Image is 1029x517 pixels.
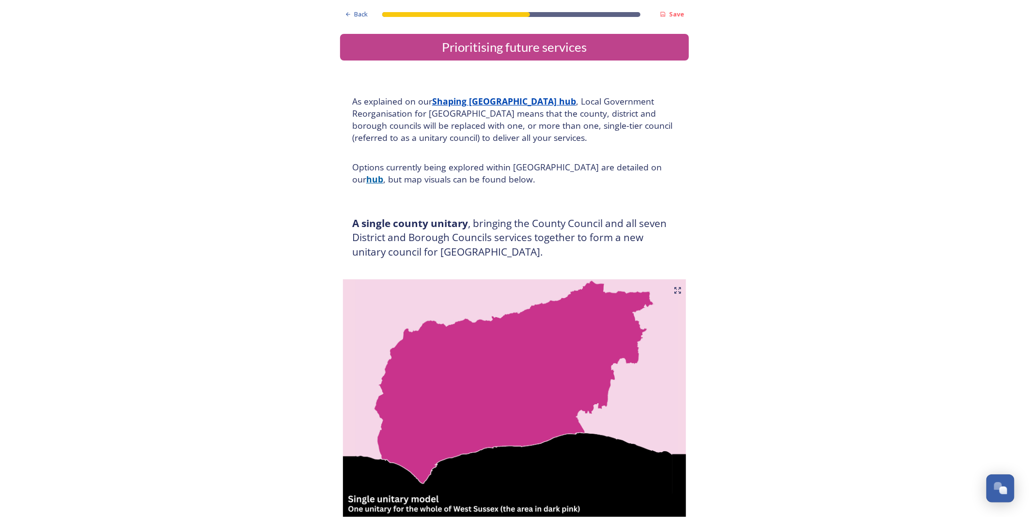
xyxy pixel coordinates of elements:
[352,216,677,259] h3: , bringing the County Council and all seven District and Borough Councils services together to fo...
[344,38,685,57] div: Prioritising future services
[986,474,1014,502] button: Open Chat
[669,10,684,18] strong: Save
[352,95,677,144] h4: As explained on our , Local Government Reorganisation for [GEOGRAPHIC_DATA] means that the county...
[366,173,383,185] a: hub
[432,95,576,107] a: Shaping [GEOGRAPHIC_DATA] hub
[352,161,677,185] h4: Options currently being explored within [GEOGRAPHIC_DATA] are detailed on our , but map visuals c...
[354,10,368,19] span: Back
[352,216,468,230] strong: A single county unitary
